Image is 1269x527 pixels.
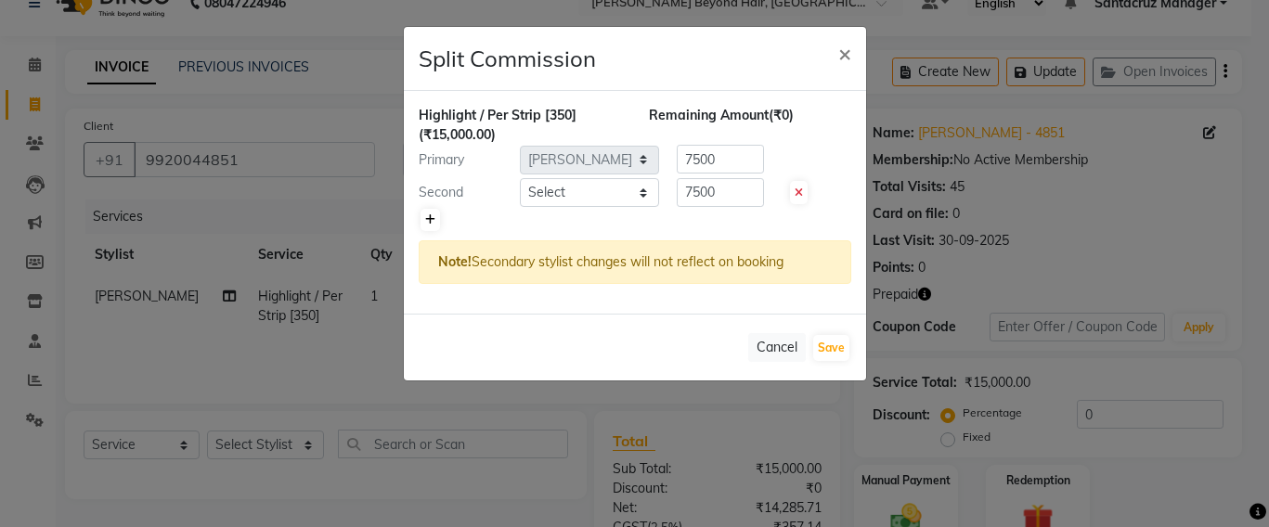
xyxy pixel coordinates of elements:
span: (₹0) [769,107,794,123]
div: Second [405,183,520,202]
span: (₹15,000.00) [419,126,496,143]
span: Highlight / Per Strip [350] [419,107,576,123]
button: Close [823,27,866,79]
strong: Note! [438,253,472,270]
div: Primary [405,150,520,170]
button: Save [813,335,849,361]
span: × [838,39,851,67]
button: Cancel [748,333,806,362]
div: Secondary stylist changes will not reflect on booking [419,240,851,284]
h4: Split Commission [419,42,596,75]
span: Remaining Amount [649,107,769,123]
